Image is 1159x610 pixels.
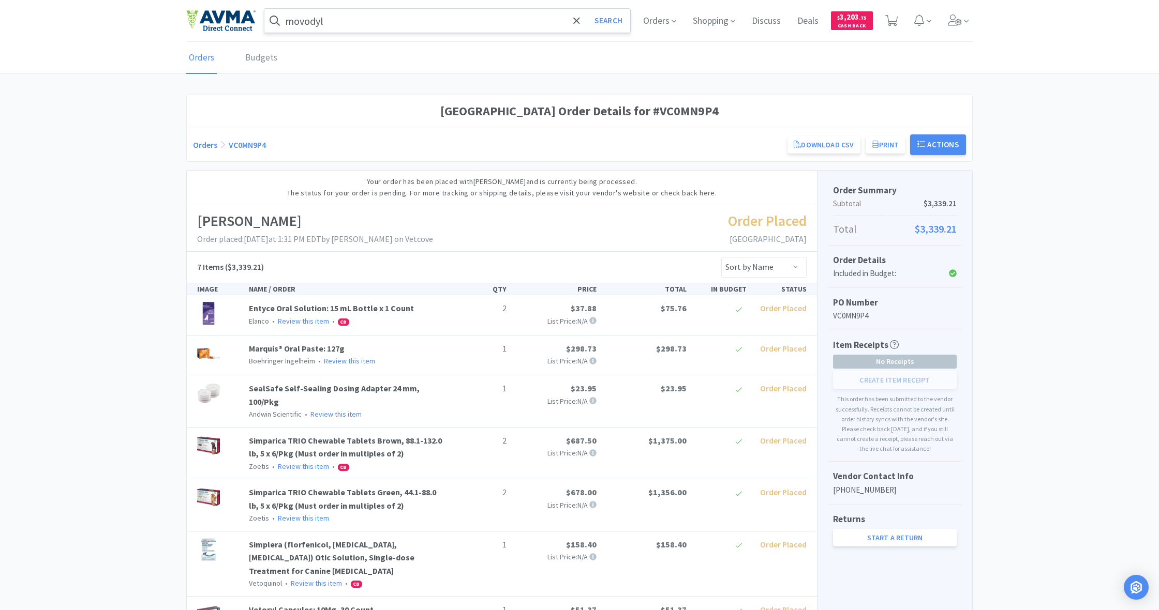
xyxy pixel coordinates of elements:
[197,302,220,325] img: faa101c9f370443abca5d3d7cf17553e_208794.jpeg
[249,356,315,365] span: Boehringer Ingelheim
[249,343,345,354] a: Marquis® Oral Paste: 127g
[833,184,957,197] h5: Order Summary
[748,17,785,26] a: Discuss
[455,382,507,395] p: 1
[833,484,957,496] p: [PHONE_NUMBER]
[571,383,597,393] span: $23.95
[197,262,224,272] span: 7 Items
[331,462,336,471] span: •
[278,462,329,471] a: Review this item
[833,267,915,280] div: Included in Budget:
[833,469,957,483] h5: Vendor Contact Info
[760,343,807,354] span: Order Placed
[515,447,597,459] p: List Price: N/A
[193,101,966,121] h1: [GEOGRAPHIC_DATA] Order Details for #VC0MN9P4
[197,342,220,365] img: e070dc613f5644ee81dcf76e6c60d8e6_50037.jpeg
[351,581,362,587] span: CB
[243,42,280,74] a: Budgets
[566,539,597,550] span: $158.40
[1124,575,1149,600] div: Open Intercom Messenger
[691,283,751,295] div: IN BUDGET
[515,551,597,562] p: List Price: N/A
[193,283,245,295] div: IMAGE
[833,221,957,237] p: Total
[566,435,597,446] span: $687.50
[455,538,507,552] p: 1
[197,233,433,246] p: Order placed: [DATE] at 1:31 PM EDT by [PERSON_NAME] on Vetcove
[187,171,817,205] div: Your order has been placed with [PERSON_NAME] and is currently being processed. The status for yo...
[910,134,966,155] button: Actions
[793,17,823,26] a: Deals
[197,538,220,561] img: 95b2a9d7ecb94bca9f3fa26314d12450_522938.jpeg
[229,140,266,150] a: VC0MN9P4
[249,513,269,523] span: Zoetis
[455,434,507,448] p: 2
[249,462,269,471] span: Zoetis
[278,513,329,523] a: Review this item
[833,512,957,526] h5: Returns
[571,303,597,313] span: $37.88
[197,382,220,405] img: 94278d9c3ac4478291c82cfe8bea865f_65820.jpeg
[587,9,630,33] button: Search
[760,539,807,550] span: Order Placed
[310,409,362,419] a: Review this item
[915,221,957,237] span: $3,339.21
[924,197,957,210] span: $3,339.21
[837,23,867,30] span: Cash Back
[833,394,957,453] p: This order has been submitted to the vendor successfully. Receipts cannot be created until order ...
[249,539,414,576] a: Simplera (florfenicol, [MEDICAL_DATA], [MEDICAL_DATA]) Otic Solution, Single-dose Treatment for C...
[831,7,873,35] a: $3,203.75Cash Back
[833,338,899,352] h5: Item Receipts
[278,316,329,326] a: Review this item
[249,578,282,588] span: Vetoquinol
[264,9,630,33] input: Search by item, sku, manufacturer, ingredient, size...
[344,578,349,588] span: •
[197,434,220,457] img: cff00269653a4095aa87dfb2917d2d31_462242.jpeg
[833,253,957,267] h5: Order Details
[859,14,867,21] span: . 75
[331,316,336,326] span: •
[338,319,349,325] span: CB
[837,14,840,21] span: $
[656,343,687,354] span: $298.73
[317,356,322,365] span: •
[455,302,507,315] p: 2
[760,435,807,446] span: Order Placed
[455,342,507,356] p: 1
[197,486,220,509] img: 4684cc588f8f46c6bf1270a4d544cead_462246.jpeg
[186,42,217,74] a: Orders
[284,578,289,588] span: •
[833,529,957,546] a: Start a Return
[245,283,451,295] div: NAME / ORDER
[249,435,442,459] a: Simparica TRIO Chewable Tablets Brown, 88.1-132.0 lb, 5 x 6/Pkg (Must order in multiples of 2)
[515,355,597,367] p: List Price: N/A
[833,197,957,210] p: Subtotal
[834,355,956,368] span: No Receipts
[271,513,276,523] span: •
[837,12,867,22] span: 3,203
[566,343,597,354] span: $298.73
[648,487,687,497] span: $1,356.00
[760,487,807,497] span: Order Placed
[303,409,309,419] span: •
[787,136,860,154] a: Download CSV
[197,261,264,274] h5: ($3,339.21)
[338,464,349,470] span: CB
[455,486,507,499] p: 2
[291,578,342,588] a: Review this item
[648,435,687,446] span: $1,375.00
[271,316,276,326] span: •
[249,409,302,419] span: Andwin Scientific
[751,283,811,295] div: STATUS
[866,136,905,154] button: Print
[601,283,691,295] div: TOTAL
[197,209,433,233] h1: [PERSON_NAME]
[515,315,597,327] p: List Price: N/A
[760,383,807,393] span: Order Placed
[324,356,375,365] a: Review this item
[249,316,269,326] span: Elanco
[833,296,957,310] h5: PO Number
[661,383,687,393] span: $23.95
[271,462,276,471] span: •
[656,539,687,550] span: $158.40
